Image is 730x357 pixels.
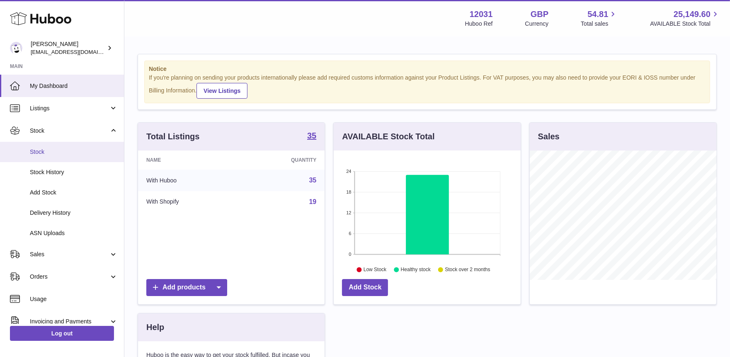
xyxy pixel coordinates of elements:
span: My Dashboard [30,82,118,90]
a: 35 [307,131,316,141]
div: If you're planning on sending your products internationally please add required customs informati... [149,74,706,99]
text: Stock over 2 months [445,267,490,272]
a: 35 [309,177,317,184]
span: Total sales [581,20,618,28]
span: Stock [30,127,109,135]
th: Name [138,151,239,170]
span: Sales [30,250,109,258]
span: 54.81 [587,9,608,20]
span: Stock [30,148,118,156]
td: With Shopify [138,191,239,213]
div: Currency [525,20,549,28]
td: With Huboo [138,170,239,191]
span: ASN Uploads [30,229,118,237]
span: [EMAIL_ADDRESS][DOMAIN_NAME] [31,49,122,55]
a: Add products [146,279,227,296]
span: AVAILABLE Stock Total [650,20,720,28]
text: 0 [349,252,352,257]
text: 24 [347,169,352,174]
div: [PERSON_NAME] [31,40,105,56]
a: 54.81 Total sales [581,9,618,28]
div: Huboo Ref [465,20,493,28]
img: admin@makewellforyou.com [10,42,22,54]
text: Healthy stock [401,267,431,272]
strong: Notice [149,65,706,73]
h3: Sales [538,131,560,142]
a: Add Stock [342,279,388,296]
span: Listings [30,104,109,112]
text: 18 [347,189,352,194]
span: Stock History [30,168,118,176]
text: Low Stock [364,267,387,272]
span: Add Stock [30,189,118,197]
text: 12 [347,210,352,215]
span: Usage [30,295,118,303]
strong: 12031 [470,9,493,20]
a: Log out [10,326,114,341]
th: Quantity [239,151,325,170]
span: Delivery History [30,209,118,217]
h3: Total Listings [146,131,200,142]
a: 25,149.60 AVAILABLE Stock Total [650,9,720,28]
a: 19 [309,198,317,205]
span: 25,149.60 [674,9,711,20]
span: Invoicing and Payments [30,318,109,325]
strong: GBP [531,9,548,20]
a: View Listings [196,83,247,99]
h3: Help [146,322,164,333]
h3: AVAILABLE Stock Total [342,131,434,142]
strong: 35 [307,131,316,140]
text: 6 [349,231,352,236]
span: Orders [30,273,109,281]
